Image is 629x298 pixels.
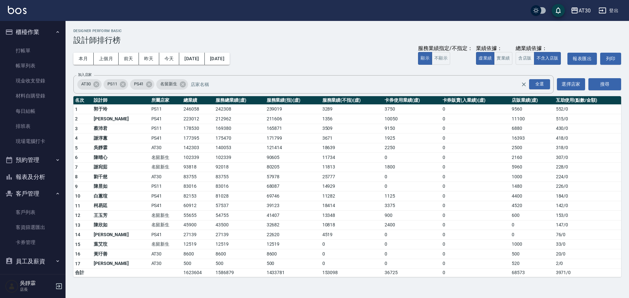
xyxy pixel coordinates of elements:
[182,239,214,249] td: 12519
[383,133,441,143] td: 1925
[150,104,182,114] td: PS11
[383,249,441,259] td: 0
[182,162,214,172] td: 93818
[150,133,182,143] td: PS41
[383,182,441,191] td: 0
[596,5,621,17] button: 登出
[150,153,182,163] td: 名留新生
[214,259,265,269] td: 500
[441,114,510,124] td: 0
[3,73,63,88] a: 現金收支登錄
[182,104,214,114] td: 246058
[441,124,510,133] td: 0
[214,239,265,249] td: 12519
[73,29,621,33] h2: Designer Perform Basic
[92,153,150,163] td: 陳晴心
[182,201,214,211] td: 60912
[494,52,512,65] button: 實業績
[383,172,441,182] td: 0
[510,96,554,105] th: 店販業績(虛)
[321,191,383,201] td: 11282
[3,168,63,185] button: 報表及分析
[321,162,383,172] td: 11813
[182,230,214,240] td: 27139
[20,287,53,292] p: 店長
[510,201,554,211] td: 4520
[3,205,63,220] a: 客戶列表
[510,104,554,114] td: 9560
[383,162,441,172] td: 1800
[554,114,621,124] td: 515 / 0
[182,96,214,105] th: 總業績
[510,259,554,269] td: 520
[182,124,214,133] td: 178530
[150,249,182,259] td: AT30
[214,124,265,133] td: 169380
[3,253,63,270] button: 員工及薪資
[182,220,214,230] td: 45900
[321,153,383,163] td: 11734
[214,104,265,114] td: 242308
[3,185,63,202] button: 客戶管理
[383,96,441,105] th: 卡券使用業績(虛)
[214,162,265,172] td: 92018
[383,143,441,153] td: 2250
[214,153,265,163] td: 102339
[77,79,102,90] div: AT30
[265,172,321,182] td: 57978
[383,259,441,269] td: 0
[75,174,78,179] span: 8
[92,249,150,259] td: 黃玗善
[321,269,383,277] td: 153098
[3,220,63,235] a: 客資篩選匯出
[265,182,321,191] td: 68087
[214,249,265,259] td: 8600
[205,53,230,65] button: [DATE]
[441,143,510,153] td: 0
[441,211,510,220] td: 0
[441,269,510,277] td: 0
[130,81,148,87] span: PS41
[321,211,383,220] td: 13348
[214,201,265,211] td: 57537
[130,79,155,90] div: PS41
[441,249,510,259] td: 0
[579,7,591,15] div: AT30
[441,239,510,249] td: 0
[182,259,214,269] td: 500
[182,114,214,124] td: 223012
[75,222,81,228] span: 13
[529,79,550,89] div: 全選
[150,239,182,249] td: 名留新生
[321,220,383,230] td: 10818
[554,269,621,277] td: 3971 / 0
[189,79,532,90] input: 店家名稱
[150,124,182,133] td: PS11
[510,249,554,259] td: 500
[214,133,265,143] td: 175470
[567,53,597,65] button: 報表匯出
[554,249,621,259] td: 20 / 0
[554,143,621,153] td: 318 / 0
[265,124,321,133] td: 165871
[75,193,81,199] span: 10
[92,211,150,220] td: 王玉芳
[182,269,214,277] td: 1623604
[510,162,554,172] td: 5960
[510,220,554,230] td: 0
[214,220,265,230] td: 43500
[557,78,585,90] button: 選擇店家
[510,172,554,182] td: 1000
[516,52,534,65] button: 含店販
[3,235,63,250] a: 卡券管理
[150,182,182,191] td: PS11
[476,45,512,52] div: 業績依據：
[73,96,621,277] table: a dense table
[441,191,510,201] td: 0
[510,230,554,240] td: 0
[383,104,441,114] td: 3750
[321,249,383,259] td: 0
[214,182,265,191] td: 83016
[92,172,150,182] td: 劉千慈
